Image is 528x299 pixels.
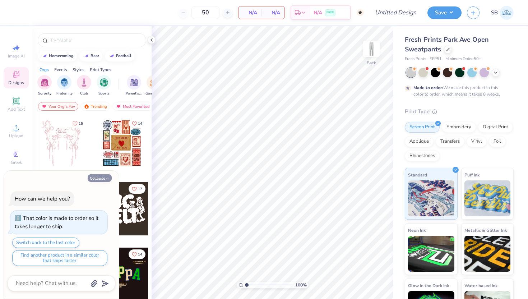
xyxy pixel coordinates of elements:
[50,37,142,44] input: Try "Alpha"
[413,84,502,97] div: We make this product in this color to order, which means it takes 8 weeks.
[445,56,481,62] span: Minimum Order: 50 +
[8,53,25,59] span: Image AI
[15,195,70,202] div: How can we help you?
[295,282,307,288] span: 100 %
[79,122,83,125] span: 15
[100,78,108,87] img: Sports Image
[130,78,138,87] img: Parent's Weekend Image
[314,9,322,17] span: N/A
[364,42,379,56] img: Back
[80,78,88,87] img: Club Image
[138,122,142,125] span: 14
[405,136,434,147] div: Applique
[326,10,334,15] span: FREE
[77,75,91,96] button: filter button
[8,80,24,86] span: Designs
[12,250,107,266] button: Find another product in a similar color that ships faster
[464,171,480,179] span: Puff Ink
[129,184,145,194] button: Like
[369,5,422,20] input: Untitled Design
[129,249,145,259] button: Like
[41,104,47,109] img: most_fav.gif
[38,102,78,111] div: Your Org's Fav
[405,56,426,62] span: Fresh Prints
[38,91,51,96] span: Sorority
[491,6,514,20] a: SB
[9,133,23,139] span: Upload
[79,51,102,61] button: bear
[56,75,73,96] div: filter for Fraternity
[88,174,112,182] button: Collapse
[80,102,110,111] div: Trending
[413,85,443,91] strong: Made to order:
[56,91,73,96] span: Fraternity
[8,106,25,112] span: Add Text
[145,75,162,96] div: filter for Game Day
[91,54,99,58] div: bear
[145,75,162,96] button: filter button
[442,122,476,133] div: Embroidery
[427,6,462,19] button: Save
[112,102,153,111] div: Most Favorited
[83,54,89,58] img: trend_line.gif
[145,91,162,96] span: Game Day
[126,91,142,96] span: Parent's Weekend
[436,136,464,147] div: Transfers
[408,180,454,216] img: Standard
[408,226,426,234] span: Neon Ink
[97,75,111,96] button: filter button
[77,75,91,96] div: filter for Club
[41,78,49,87] img: Sorority Image
[138,253,142,256] span: 14
[116,54,131,58] div: football
[12,238,79,248] button: Switch back to the last color
[84,104,89,109] img: trending.gif
[69,119,86,128] button: Like
[138,187,142,191] span: 17
[191,6,219,19] input: – –
[405,35,489,54] span: Fresh Prints Park Ave Open Sweatpants
[243,9,257,17] span: N/A
[11,160,22,165] span: Greek
[367,60,376,66] div: Back
[408,282,449,289] span: Glow in the Dark Ink
[97,75,111,96] div: filter for Sports
[464,236,511,272] img: Metallic & Glitter Ink
[116,104,121,109] img: most_fav.gif
[98,91,110,96] span: Sports
[430,56,442,62] span: # FP51
[54,66,67,73] div: Events
[105,51,135,61] button: football
[38,51,77,61] button: homecoming
[40,66,49,73] div: Orgs
[405,122,440,133] div: Screen Print
[464,226,507,234] span: Metallic & Glitter Ink
[266,9,280,17] span: N/A
[464,180,511,216] img: Puff Ink
[489,136,506,147] div: Foil
[500,6,514,20] img: Sammie Binder
[42,54,47,58] img: trend_line.gif
[37,75,52,96] button: filter button
[408,236,454,272] img: Neon Ink
[73,66,84,73] div: Styles
[129,119,145,128] button: Like
[90,66,111,73] div: Print Types
[80,91,88,96] span: Club
[37,75,52,96] div: filter for Sorority
[491,9,498,17] span: SB
[150,78,158,87] img: Game Day Image
[464,282,497,289] span: Water based Ink
[405,151,440,161] div: Rhinestones
[126,75,142,96] div: filter for Parent's Weekend
[60,78,68,87] img: Fraternity Image
[478,122,513,133] div: Digital Print
[408,171,427,179] span: Standard
[405,107,514,116] div: Print Type
[126,75,142,96] button: filter button
[109,54,115,58] img: trend_line.gif
[15,215,98,230] div: That color is made to order so it takes longer to ship.
[467,136,487,147] div: Vinyl
[49,54,74,58] div: homecoming
[56,75,73,96] button: filter button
